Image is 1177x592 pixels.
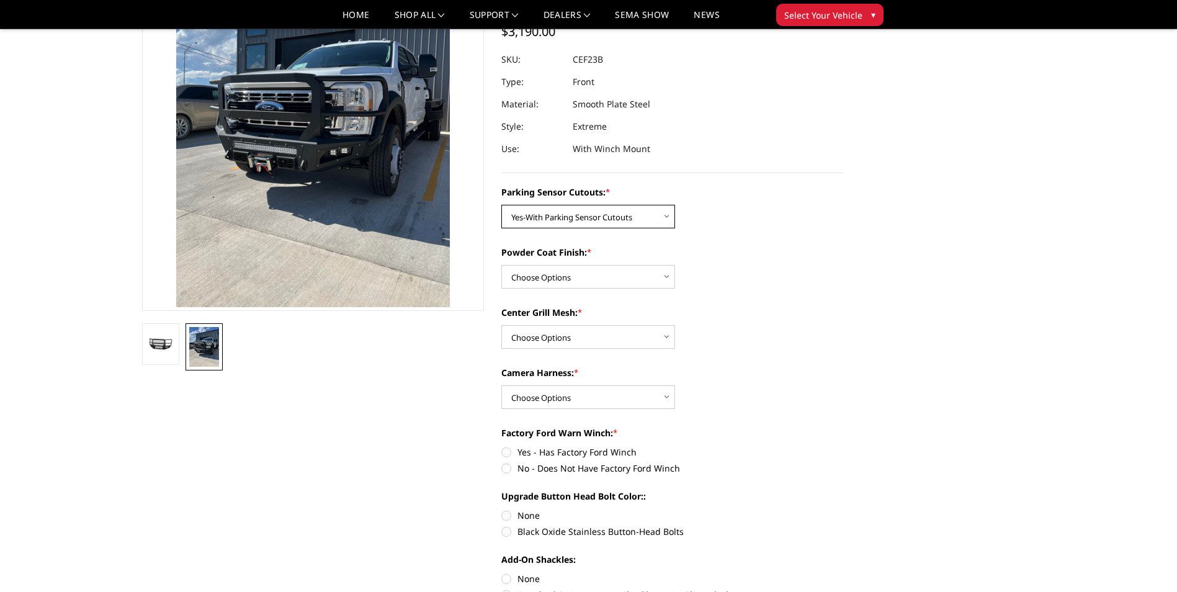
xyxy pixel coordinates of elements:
label: Center Grill Mesh: [501,306,844,319]
dt: SKU: [501,48,563,71]
dt: Type: [501,71,563,93]
dd: Smooth Plate Steel [573,93,650,115]
label: Yes - Has Factory Ford Winch [501,446,844,459]
dd: Extreme [573,115,607,138]
a: Home [342,11,369,29]
label: No - Does Not Have Factory Ford Winch [501,462,844,475]
label: Parking Sensor Cutouts: [501,186,844,199]
span: ▾ [871,8,875,21]
label: Factory Ford Warn Winch: [501,426,844,439]
iframe: Chat Widget [1115,532,1177,592]
dt: Style: [501,115,563,138]
dd: CEF23B [573,48,603,71]
a: Dealers [544,11,591,29]
label: Camera Harness: [501,366,844,379]
dt: Material: [501,93,563,115]
dd: With Winch Mount [573,138,650,160]
a: shop all [395,11,445,29]
label: None [501,572,844,585]
label: Add-On Shackles: [501,553,844,566]
label: Upgrade Button Head Bolt Color:: [501,490,844,503]
span: $3,190.00 [501,23,555,40]
span: Select Your Vehicle [784,9,862,22]
a: SEMA Show [615,11,669,29]
img: 2023-2025 Ford F250-350-A2 Series-Extreme Front Bumper (winch mount) [189,327,219,367]
a: News [694,11,719,29]
label: None [501,509,844,522]
button: Select Your Vehicle [776,4,884,26]
dt: Use: [501,138,563,160]
label: Powder Coat Finish: [501,246,844,259]
a: Support [470,11,519,29]
dd: Front [573,71,594,93]
img: 2023-2025 Ford F250-350-A2 Series-Extreme Front Bumper (winch mount) [146,338,176,351]
label: Black Oxide Stainless Button-Head Bolts [501,525,844,538]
